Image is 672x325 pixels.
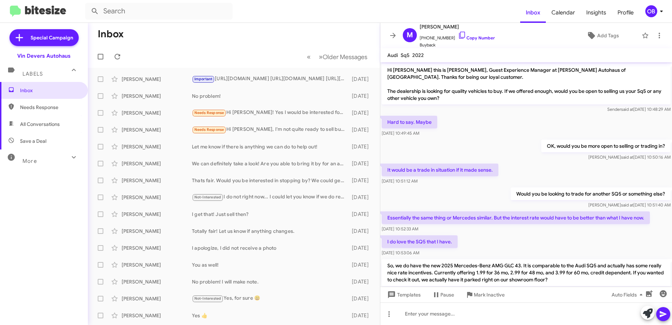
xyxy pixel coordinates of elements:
[458,35,495,40] a: Copy Number
[122,261,192,268] div: [PERSON_NAME]
[349,228,374,235] div: [DATE]
[412,52,424,58] span: 2022
[621,107,633,112] span: said at
[303,50,315,64] button: Previous
[192,143,349,150] div: Let me know if there is anything we can do to help out!
[597,29,619,42] span: Add Tags
[122,211,192,218] div: [PERSON_NAME]
[588,202,671,208] span: [PERSON_NAME] [DATE] 10:51:40 AM
[607,107,671,112] span: Sender [DATE] 10:48:29 AM
[192,109,349,117] div: Hi [PERSON_NAME]! Yes I would be interested for the right price as I do love the car and have had...
[386,288,421,301] span: Templates
[511,187,671,200] p: Would you be looking to trade for another SQ5 or something else?
[192,177,349,184] div: Thats fair. Would you be interested in stopping by? We could get an appraisal on your GLC and sho...
[382,259,671,286] p: So, we do have the new 2025 Mercedes-Benz AMG GLC 43. It is comparable to the Audi SQ5 and actual...
[194,195,221,199] span: Not-Interested
[122,228,192,235] div: [PERSON_NAME]
[382,235,458,248] p: I do love the SQ5 that I have.
[621,202,633,208] span: said at
[303,50,371,64] nav: Page navigation example
[20,104,80,111] span: Needs Response
[349,126,374,133] div: [DATE]
[349,278,374,285] div: [DATE]
[349,295,374,302] div: [DATE]
[606,288,651,301] button: Auto Fields
[349,143,374,150] div: [DATE]
[581,2,612,23] a: Insights
[349,312,374,319] div: [DATE]
[639,5,664,17] button: OB
[192,294,349,302] div: Yes, for sure 😃
[122,177,192,184] div: [PERSON_NAME]
[122,194,192,201] div: [PERSON_NAME]
[588,154,671,160] span: [PERSON_NAME] [DATE] 10:50:16 AM
[192,160,349,167] div: We can definitely take a look! Are you able to bring it by for an appraisal?
[194,296,221,301] span: Not-Interested
[460,288,510,301] button: Mark Inactive
[426,288,460,301] button: Pause
[192,193,349,201] div: I do not right now... I could let you know if we do receive one?
[420,42,495,49] span: Buyback
[192,278,349,285] div: No problem! I will make note.
[192,211,349,218] div: I get that! Just sell then?
[382,211,650,224] p: Essentially the same thing or Mercedes similar. But the interest rate would have to be better tha...
[420,31,495,42] span: [PHONE_NUMBER]
[122,278,192,285] div: [PERSON_NAME]
[194,110,224,115] span: Needs Response
[387,52,398,58] span: Audi
[22,158,37,164] span: More
[319,52,323,61] span: »
[17,52,71,59] div: Vin Devers Autohaus
[192,228,349,235] div: Totally fair! Let us know if anything changes.
[122,244,192,251] div: [PERSON_NAME]
[122,76,192,83] div: [PERSON_NAME]
[122,295,192,302] div: [PERSON_NAME]
[382,250,419,255] span: [DATE] 10:53:06 AM
[349,261,374,268] div: [DATE]
[194,127,224,132] span: Needs Response
[192,312,349,319] div: Yes 👍
[9,29,79,46] a: Special Campaign
[349,160,374,167] div: [DATE]
[31,34,73,41] span: Special Campaign
[192,261,349,268] div: You as well!
[382,116,437,128] p: Hard to say. Maybe
[122,93,192,100] div: [PERSON_NAME]
[192,126,349,134] div: Hi [PERSON_NAME], I'm not quite ready to sell but just reaching out to get an idea of the value f...
[382,130,419,136] span: [DATE] 10:49:45 AM
[407,30,413,41] span: M
[122,109,192,116] div: [PERSON_NAME]
[645,5,657,17] div: OB
[349,76,374,83] div: [DATE]
[20,121,60,128] span: All Conversations
[474,288,505,301] span: Mark Inactive
[122,160,192,167] div: [PERSON_NAME]
[612,288,645,301] span: Auto Fields
[612,2,639,23] a: Profile
[122,143,192,150] div: [PERSON_NAME]
[420,23,495,31] span: [PERSON_NAME]
[541,140,671,152] p: OK, would you be more open to selling or trading in?
[349,93,374,100] div: [DATE]
[401,52,409,58] span: Sq5
[382,226,418,231] span: [DATE] 10:52:33 AM
[122,126,192,133] div: [PERSON_NAME]
[349,194,374,201] div: [DATE]
[192,93,349,100] div: No problem!
[546,2,581,23] a: Calendar
[349,177,374,184] div: [DATE]
[22,71,43,77] span: Labels
[98,28,124,40] h1: Inbox
[382,164,498,176] p: It would be a trade in situation if it made sense.
[307,52,311,61] span: «
[382,178,418,184] span: [DATE] 10:51:12 AM
[349,244,374,251] div: [DATE]
[349,211,374,218] div: [DATE]
[20,138,46,145] span: Save a Deal
[382,64,671,104] p: Hi [PERSON_NAME] this is [PERSON_NAME], Guest Experience Manager at [PERSON_NAME] Autohaus of [GE...
[520,2,546,23] a: Inbox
